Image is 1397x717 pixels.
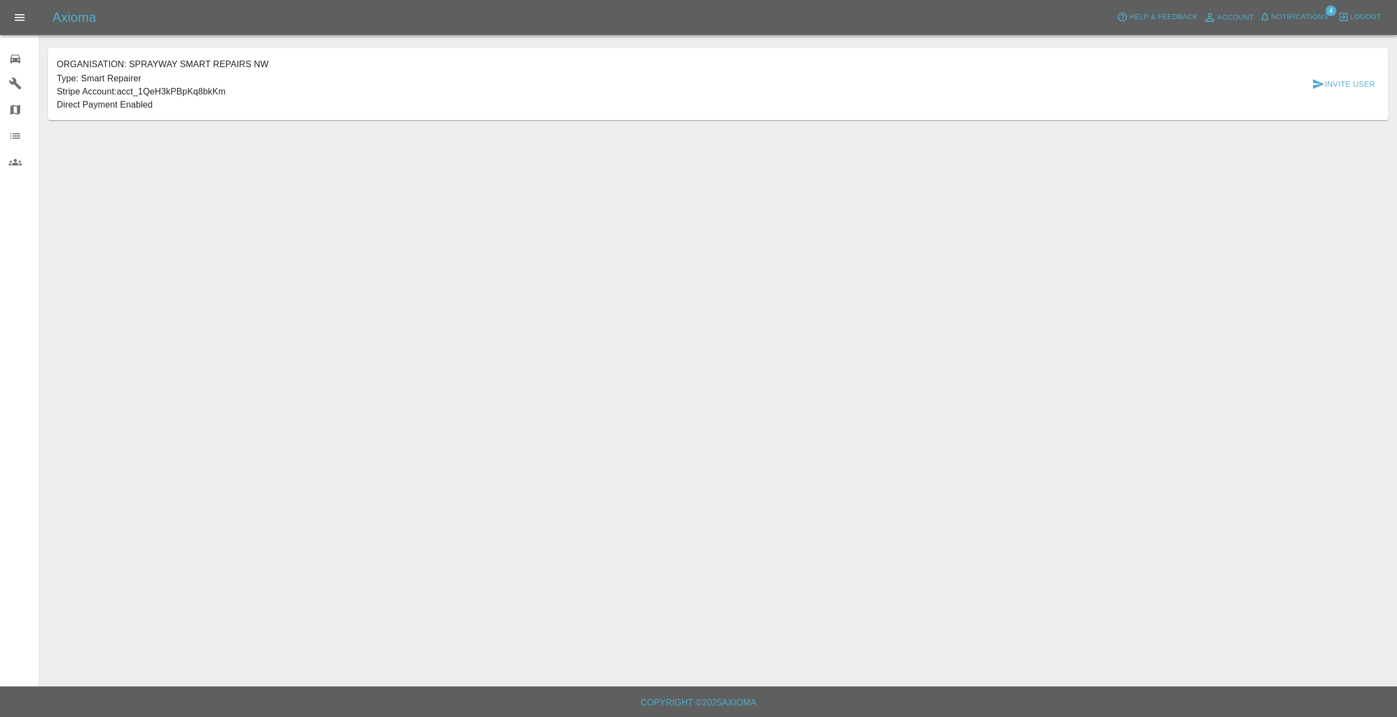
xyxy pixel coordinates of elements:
[57,85,268,98] p: Stripe Account: acct_1QeH3kPBpKq8bkKm
[57,98,268,111] p: Direct Payment Enabled
[1326,5,1336,16] span: 4
[1308,74,1380,94] button: Invite User
[1217,11,1254,24] span: Account
[9,695,1388,710] h6: Copyright © 2025 Axioma
[1201,9,1257,26] a: Account
[1271,11,1328,23] span: Notifications
[52,9,96,26] h5: Axioma
[1114,9,1200,26] button: Help & Feedback
[1335,9,1384,26] button: Logout
[1257,9,1331,26] button: Notifications
[1129,11,1197,23] span: Help & Feedback
[57,72,268,85] p: Type: Smart Repairer
[7,4,33,31] button: Open drawer
[57,57,268,72] h6: Organisation: Sprayway Smart Repairs NW
[1350,11,1381,23] span: Logout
